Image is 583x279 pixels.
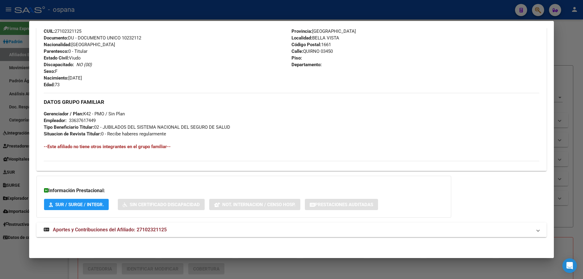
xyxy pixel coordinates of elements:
span: 02 - JUBILADOS DEL SISTEMA NACIONAL DEL SEGURO DE SALUD [44,124,230,130]
mat-expansion-panel-header: Aportes y Contribuciones del Afiliado: 27102321125 [36,223,547,237]
h3: DATOS GRUPO FAMILIAR [44,99,539,105]
span: Sin Certificado Discapacidad [130,202,200,207]
span: SUR / SURGE / INTEGR. [55,202,104,207]
span: BELLA VISTA [291,35,339,41]
i: NO (00) [76,62,92,67]
div: 33637617449 [69,117,96,124]
span: Not. Internacion / Censo Hosp. [222,202,295,207]
strong: Sexo: [44,69,55,74]
span: K42 - PMO / Sin Plan [44,111,125,117]
span: 27102321125 [44,29,81,34]
button: SUR / SURGE / INTEGR. [44,199,109,210]
strong: Empleador: [44,118,66,123]
button: Prestaciones Auditadas [305,199,378,210]
strong: Gerenciador / Plan: [44,111,83,117]
span: 73 [44,82,60,87]
span: [GEOGRAPHIC_DATA] [44,42,115,47]
h4: --Este afiliado no tiene otros integrantes en el grupo familiar-- [44,143,539,150]
span: 1661 [291,42,331,47]
span: Aportes y Contribuciones del Afiliado: 27102321125 [53,227,167,233]
strong: Tipo Beneficiario Titular: [44,124,94,130]
button: Sin Certificado Discapacidad [118,199,205,210]
div: Open Intercom Messenger [562,258,577,273]
strong: Departamento: [291,62,322,67]
strong: Calle: [291,49,303,54]
strong: Localidad: [291,35,312,41]
h3: Información Prestacional: [44,187,444,194]
strong: Nacimiento: [44,75,68,81]
span: Viudo [44,55,81,61]
span: QUIRNO 03450 [291,49,333,54]
strong: Parentesco: [44,49,68,54]
strong: Código Postal: [291,42,321,47]
strong: Provincia: [291,29,312,34]
span: F [44,69,57,74]
strong: Nacionalidad: [44,42,71,47]
span: 0 - Recibe haberes regularmente [44,131,166,137]
strong: Situacion de Revista Titular: [44,131,101,137]
strong: Piso: [291,55,302,61]
strong: CUIL: [44,29,55,34]
strong: Documento: [44,35,68,41]
span: 0 - Titular [44,49,87,54]
button: Not. Internacion / Censo Hosp. [209,199,300,210]
span: [GEOGRAPHIC_DATA] [291,29,356,34]
strong: Estado Civil: [44,55,69,61]
strong: Edad: [44,82,55,87]
span: DU - DOCUMENTO UNICO 10232112 [44,35,141,41]
span: [DATE] [44,75,82,81]
span: Prestaciones Auditadas [315,202,373,207]
strong: Discapacitado: [44,62,74,67]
